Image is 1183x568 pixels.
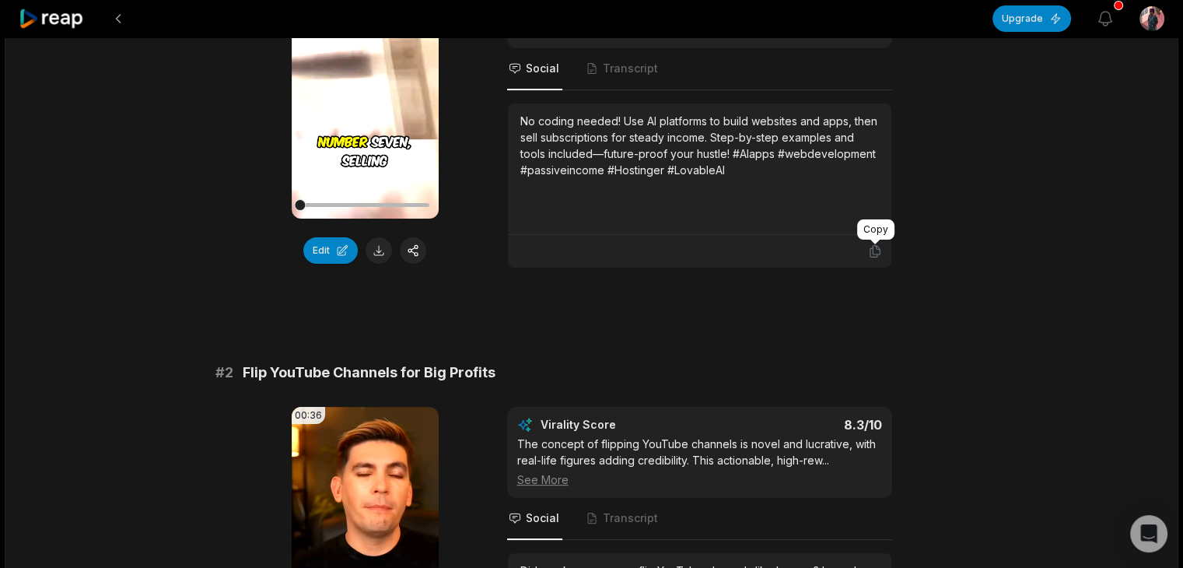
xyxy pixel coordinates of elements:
span: Social [526,61,559,76]
button: Edit [303,237,358,264]
span: Transcript [603,61,658,76]
div: 8.3 /10 [715,417,882,433]
button: Upgrade [992,5,1071,32]
div: Virality Score [541,417,708,433]
div: Copy [857,219,894,240]
nav: Tabs [507,48,892,90]
span: # 2 [215,362,233,384]
span: Social [526,510,559,526]
div: Open Intercom Messenger [1130,515,1167,552]
span: Flip YouTube Channels for Big Profits [243,362,495,384]
span: Transcript [603,510,658,526]
div: The concept of flipping YouTube channels is novel and lucrative, with real-life figures adding cr... [517,436,882,488]
div: No coding needed! Use AI platforms to build websites and apps, then sell subscriptions for steady... [520,113,879,178]
nav: Tabs [507,498,892,540]
div: See More [517,472,882,488]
